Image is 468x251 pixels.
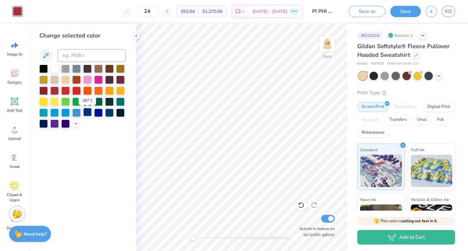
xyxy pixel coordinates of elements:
img: Metallic & Glitter Ink [411,204,453,237]
span: Puff Ink [411,146,424,153]
span: KD [445,8,452,15]
img: Neon Ink [360,204,402,237]
div: Foil [433,115,448,125]
div: Applique [357,115,383,125]
span: # SF500 [371,61,384,67]
div: Rhinestones [357,128,389,138]
a: KD [442,6,455,17]
input: e.g. 7428 c [57,49,126,62]
img: Puff Ink [411,155,453,187]
label: Submit to feature on our public gallery. [296,226,335,237]
div: Embroidery [391,102,421,112]
div: Screen Print [357,102,389,112]
div: Vinyl [413,115,431,125]
span: Gildan [357,61,368,67]
span: $1,270.56 [202,8,222,15]
div: Accessibility label [190,235,197,241]
div: # 522512A [357,31,383,39]
span: [DATE] - [DATE] [252,8,287,15]
div: Transfers [385,115,411,125]
span: 🫣 [374,218,379,224]
div: Digital Print [423,102,454,112]
div: Print Type [357,89,455,97]
span: Gildan Softstyle® Fleece Pullover Hooded Sweatshirt [357,42,450,59]
span: $52.94 [181,8,195,15]
strong: selling out fast in S [402,218,437,224]
span: Minimum Order: 12 + [387,61,420,67]
span: Standard [360,146,377,153]
button: Save as [349,6,385,17]
button: Add to Cart [357,230,455,245]
span: Greek [10,164,20,169]
span: Image AI [7,52,22,57]
span: Upload [8,136,21,141]
strong: Need help? [24,231,47,237]
span: Clipart & logos [4,192,25,203]
input: – – [135,5,160,17]
span: Designs [7,80,22,85]
div: Back [323,54,331,59]
div: Revision 2 [386,31,416,39]
span: Metallic & Glitter Ink [411,196,449,203]
span: Neon Ink [360,196,376,203]
span: Add Text [7,108,22,113]
div: 287 C [79,96,96,105]
div: Change selected color [39,31,126,40]
img: Standard [360,155,402,187]
span: This color is . [374,218,438,224]
span: Free [291,9,297,14]
button: Save [390,6,421,17]
span: Decorate [7,225,22,231]
img: Back [321,37,334,50]
input: Untitled Design [307,5,339,18]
